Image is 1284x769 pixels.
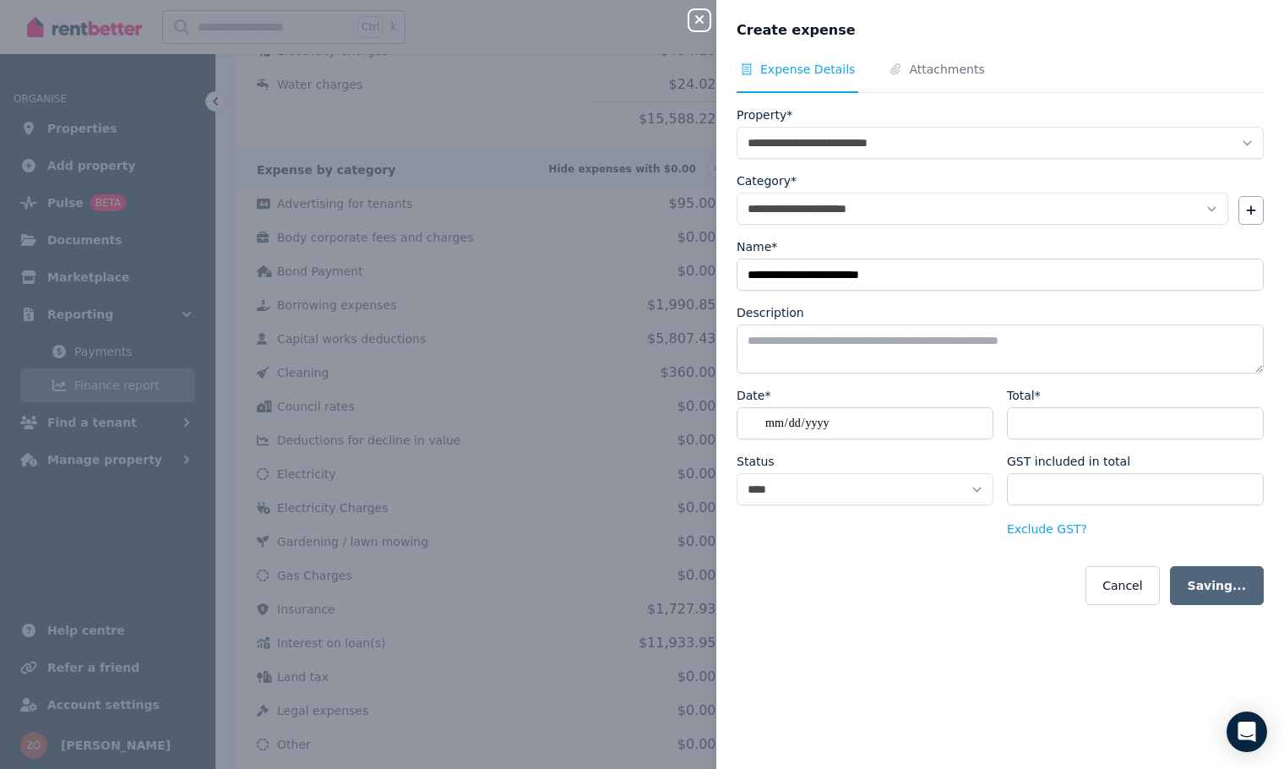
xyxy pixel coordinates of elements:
label: Total* [1007,387,1041,404]
div: Open Intercom Messenger [1227,712,1267,752]
span: Attachments [909,61,984,78]
label: GST included in total [1007,453,1130,470]
label: Property* [737,106,792,123]
button: Cancel [1085,566,1159,605]
label: Status [737,453,775,470]
label: Name* [737,238,777,255]
button: Exclude GST? [1007,521,1087,537]
span: Create expense [737,20,856,41]
nav: Tabs [737,61,1264,93]
label: Description [737,304,804,321]
label: Date* [737,387,770,404]
label: Category* [737,172,797,189]
span: Expense Details [760,61,855,78]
